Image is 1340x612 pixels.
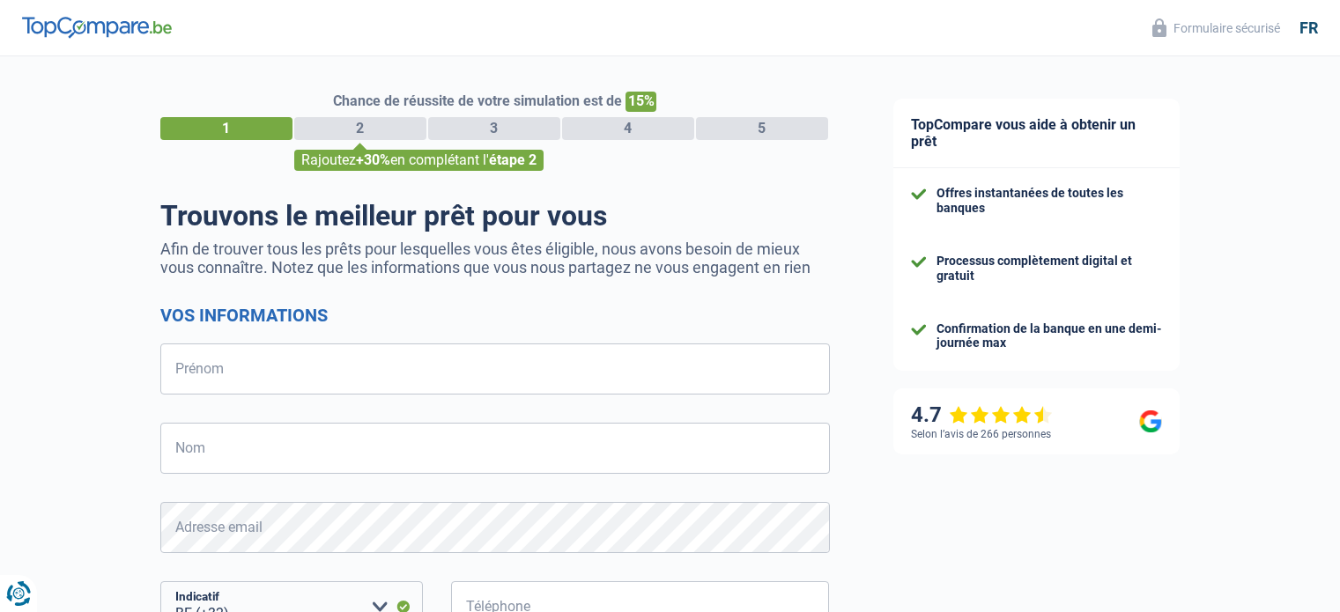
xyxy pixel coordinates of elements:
[1299,18,1318,38] div: fr
[160,117,292,140] div: 1
[356,151,390,168] span: +30%
[937,321,1162,351] div: Confirmation de la banque en une demi-journée max
[1142,13,1291,42] button: Formulaire sécurisé
[160,305,830,326] h2: Vos informations
[562,117,694,140] div: 4
[160,240,830,277] p: Afin de trouver tous les prêts pour lesquelles vous êtes éligible, nous avons besoin de mieux vou...
[428,117,560,140] div: 3
[22,17,172,38] img: TopCompare Logo
[294,117,426,140] div: 2
[893,99,1180,168] div: TopCompare vous aide à obtenir un prêt
[294,150,544,171] div: Rajoutez en complétant l'
[911,402,1053,428] div: 4.7
[489,151,537,168] span: étape 2
[160,199,830,232] h1: Trouvons le meilleur prêt pour vous
[937,186,1162,216] div: Offres instantanées de toutes les banques
[937,254,1162,284] div: Processus complètement digital et gratuit
[696,117,828,140] div: 5
[626,92,656,112] span: 15%
[911,428,1051,440] div: Selon l’avis de 266 personnes
[333,92,622,109] span: Chance de réussite de votre simulation est de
